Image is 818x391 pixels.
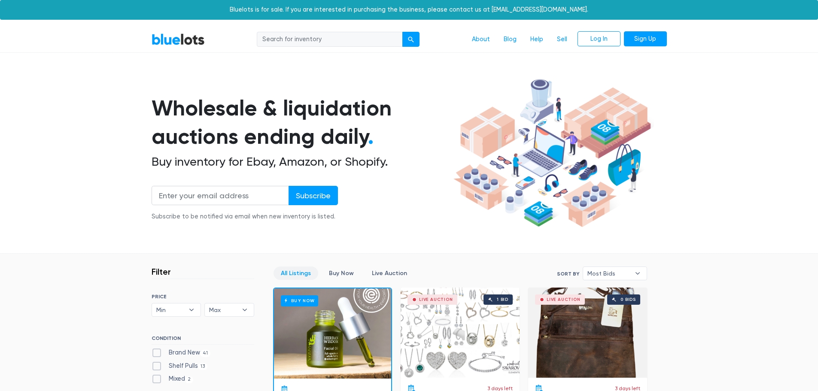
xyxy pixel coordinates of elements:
[550,31,574,48] a: Sell
[274,288,391,379] a: Buy Now
[523,31,550,48] a: Help
[578,31,620,47] a: Log In
[557,270,579,278] label: Sort By
[419,297,453,302] div: Live Auction
[156,303,185,316] span: Min
[152,155,450,169] h2: Buy inventory for Ebay, Amazon, or Shopify.
[152,374,194,384] label: Mixed
[497,297,508,302] div: 1 bid
[365,267,414,280] a: Live Auction
[528,288,647,378] a: Live Auction 0 bids
[368,124,374,149] span: .
[198,363,208,370] span: 13
[152,33,205,45] a: BlueLots
[620,297,636,302] div: 0 bids
[450,75,654,231] img: hero-ee84e7d0318cb26816c560f6b4441b76977f77a177738b4e94f68c95b2b83dbb.png
[465,31,497,48] a: About
[257,32,403,47] input: Search for inventory
[547,297,581,302] div: Live Auction
[152,94,450,151] h1: Wholesale & liquidation auctions ending daily
[236,303,254,316] b: ▾
[497,31,523,48] a: Blog
[152,348,211,358] label: Brand New
[152,335,254,345] h6: CONDITION
[322,267,361,280] a: Buy Now
[281,295,318,306] h6: Buy Now
[152,294,254,300] h6: PRICE
[152,212,338,221] div: Subscribe to be notified via email when new inventory is listed.
[629,267,647,280] b: ▾
[209,303,237,316] span: Max
[152,361,208,371] label: Shelf Pulls
[274,267,318,280] a: All Listings
[182,303,201,316] b: ▾
[200,350,211,357] span: 41
[185,376,194,383] span: 2
[587,267,630,280] span: Most Bids
[401,288,520,378] a: Live Auction 1 bid
[152,267,171,277] h3: Filter
[624,31,667,47] a: Sign Up
[289,186,338,205] input: Subscribe
[152,186,289,205] input: Enter your email address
